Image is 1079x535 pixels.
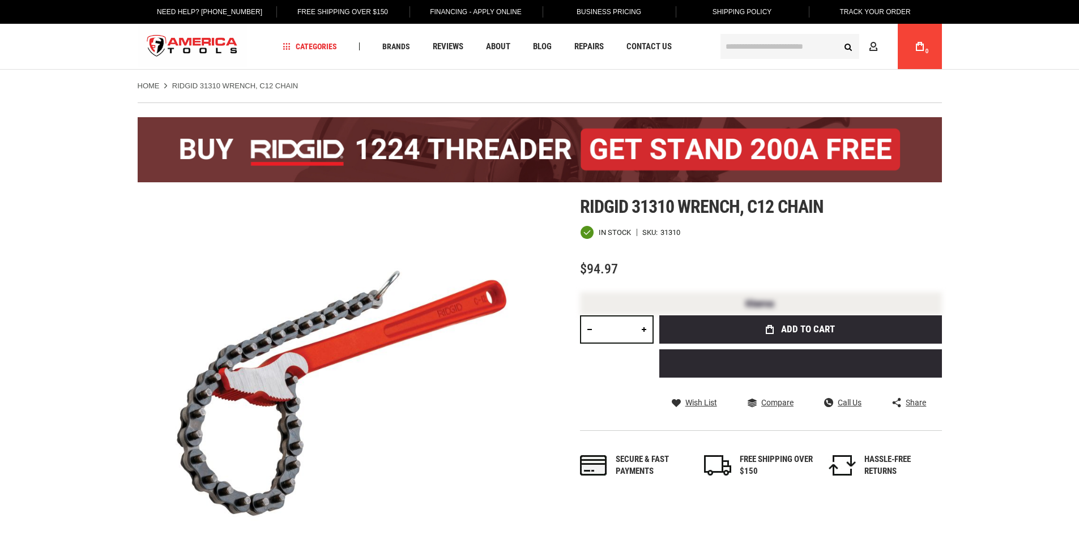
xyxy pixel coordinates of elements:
[138,81,160,91] a: Home
[377,39,415,54] a: Brands
[382,42,410,50] span: Brands
[428,39,468,54] a: Reviews
[433,42,463,51] span: Reviews
[574,42,604,51] span: Repairs
[824,397,862,408] a: Call Us
[138,117,942,182] img: BOGO: Buy the RIDGID® 1224 Threader (26092), get the 92467 200A Stand FREE!
[599,229,631,236] span: In stock
[626,42,672,51] span: Contact Us
[138,25,248,68] img: America Tools
[278,39,342,54] a: Categories
[761,399,794,406] span: Compare
[642,229,660,236] strong: SKU
[906,399,926,406] span: Share
[659,315,942,344] button: Add to Cart
[748,397,794,408] a: Compare
[829,455,856,476] img: returns
[621,39,677,54] a: Contact Us
[481,39,515,54] a: About
[864,453,938,478] div: HASSLE-FREE RETURNS
[909,24,931,69] a: 0
[486,42,510,51] span: About
[580,225,631,239] div: Availability
[781,324,835,334] span: Add to Cart
[138,25,248,68] a: store logo
[580,455,607,476] img: payments
[528,39,557,54] a: Blog
[283,42,337,50] span: Categories
[533,42,552,51] span: Blog
[616,453,689,478] div: Secure & fast payments
[838,36,859,57] button: Search
[672,397,717,408] a: Wish List
[926,48,929,54] span: 0
[569,39,609,54] a: Repairs
[660,229,680,236] div: 31310
[172,82,298,90] strong: RIDGID 31310 WRENCH, C12 CHAIN
[740,453,813,478] div: FREE SHIPPING OVER $150
[580,196,824,217] span: Ridgid 31310 wrench, c12 chain
[838,399,862,406] span: Call Us
[704,455,731,476] img: shipping
[685,399,717,406] span: Wish List
[580,261,618,277] span: $94.97
[713,8,772,16] span: Shipping Policy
